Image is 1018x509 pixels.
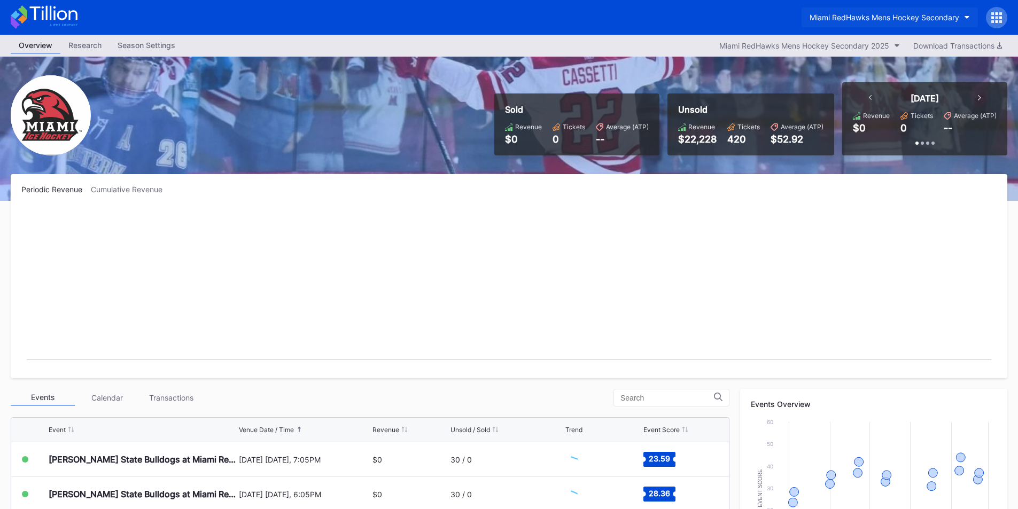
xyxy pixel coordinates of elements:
[911,112,933,120] div: Tickets
[139,389,203,406] div: Transactions
[771,134,823,145] div: $52.92
[767,463,773,469] text: 40
[737,123,760,131] div: Tickets
[239,426,294,434] div: Venue Date / Time
[75,389,139,406] div: Calendar
[11,75,91,155] img: Miami_RedHawks_Mens_Hockey_Secondary.png
[688,123,715,131] div: Revenue
[239,490,370,499] div: [DATE] [DATE], 6:05PM
[954,112,997,120] div: Average (ATP)
[620,394,714,402] input: Search
[563,123,585,131] div: Tickets
[606,123,649,131] div: Average (ATP)
[239,455,370,464] div: [DATE] [DATE], 7:05PM
[110,37,183,54] a: Season Settings
[649,454,670,463] text: 23.59
[49,426,66,434] div: Event
[60,37,110,54] a: Research
[719,41,889,50] div: Miami RedHawks Mens Hockey Secondary 2025
[372,426,399,434] div: Revenue
[678,134,717,145] div: $22,228
[911,93,939,104] div: [DATE]
[678,104,823,115] div: Unsold
[372,455,382,464] div: $0
[91,185,171,194] div: Cumulative Revenue
[767,419,773,425] text: 60
[450,490,472,499] div: 30 / 0
[767,441,773,447] text: 50
[60,37,110,53] div: Research
[767,485,773,491] text: 30
[596,134,649,145] div: --
[714,38,905,53] button: Miami RedHawks Mens Hockey Secondary 2025
[565,481,597,507] svg: Chart title
[565,446,597,473] svg: Chart title
[900,122,907,134] div: 0
[505,134,542,145] div: $0
[372,490,382,499] div: $0
[565,426,582,434] div: Trend
[727,134,760,145] div: 420
[515,123,542,131] div: Revenue
[110,37,183,53] div: Season Settings
[853,122,866,134] div: $0
[757,469,763,507] text: Event Score
[49,454,236,465] div: [PERSON_NAME] State Bulldogs at Miami Redhawks Mens Hockey
[913,41,1002,50] div: Download Transactions
[11,389,75,406] div: Events
[863,112,890,120] div: Revenue
[643,426,680,434] div: Event Score
[21,207,997,367] svg: Chart title
[751,400,997,409] div: Events Overview
[505,104,649,115] div: Sold
[802,7,978,27] button: Miami RedHawks Mens Hockey Secondary
[450,426,490,434] div: Unsold / Sold
[810,13,959,22] div: Miami RedHawks Mens Hockey Secondary
[944,122,952,134] div: --
[781,123,823,131] div: Average (ATP)
[11,37,60,54] a: Overview
[553,134,585,145] div: 0
[908,38,1007,53] button: Download Transactions
[450,455,472,464] div: 30 / 0
[649,489,670,498] text: 28.36
[49,489,236,499] div: [PERSON_NAME] State Bulldogs at Miami Redhawks Mens Hockey
[21,185,91,194] div: Periodic Revenue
